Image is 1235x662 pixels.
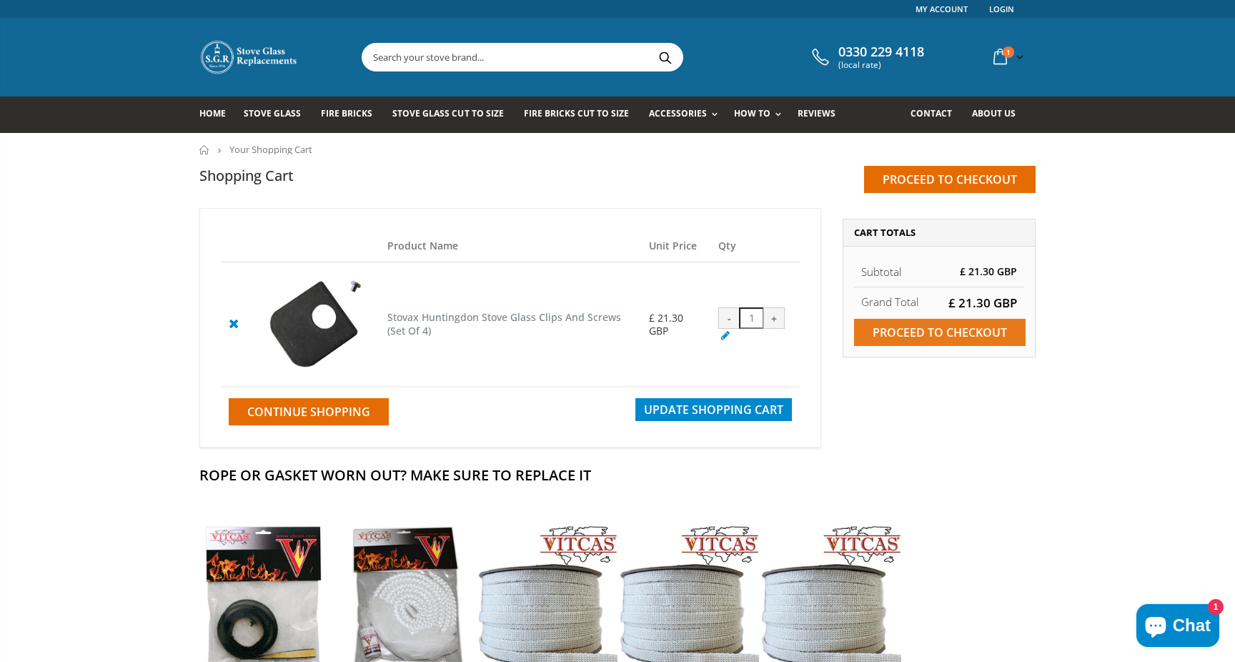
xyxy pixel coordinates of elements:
[244,97,312,133] a: Stove Glass
[380,230,642,262] th: Product Name
[960,265,1017,278] span: £ 21.30 GBP
[649,97,725,133] a: Accessories
[321,97,383,133] a: Fire Bricks
[635,398,792,421] button: Update Shopping Cart
[911,97,963,133] a: Contact
[199,107,226,119] span: Home
[988,43,1026,71] a: 1
[199,166,294,185] h1: Shopping Cart
[864,166,1036,193] input: Proceed to checkout
[763,307,785,329] div: +
[649,44,681,71] button: Search
[392,107,503,119] span: Stove Glass Cut To Size
[718,307,740,329] div: -
[861,295,918,309] strong: Grand Total
[948,295,1017,311] span: £ 21.30 GBP
[229,143,312,156] span: Your Shopping Cart
[387,310,621,337] a: Stovax Huntingdon Stove Glass Clips And Screws (Set Of 4)
[734,107,770,119] span: How To
[1003,46,1014,58] span: 1
[808,44,924,70] a: 0330 229 4118 (local rate)
[524,97,640,133] a: Fire Bricks Cut To Size
[649,311,683,337] span: £ 21.30 GBP
[362,44,843,71] input: Search your stove brand...
[911,107,952,119] span: Contact
[244,107,301,119] span: Stove Glass
[199,39,299,75] img: Stove Glass Replacement
[649,107,707,119] span: Accessories
[838,44,924,60] span: 0330 229 4118
[247,404,370,420] span: Continue Shopping
[392,97,514,133] a: Stove Glass Cut To Size
[642,230,711,262] th: Unit Price
[253,273,373,375] img: Stovax Huntingdon Stove Glass Clips And Screws (Set Of 4)
[972,107,1016,119] span: About us
[199,465,1036,485] h2: Rope Or Gasket Worn Out? Make Sure To Replace It
[524,107,629,119] span: Fire Bricks Cut To Size
[861,265,901,279] span: Subtotal
[972,97,1026,133] a: About us
[199,97,237,133] a: Home
[199,145,210,154] a: Home
[711,230,799,262] th: Qty
[1132,604,1224,651] inbox-online-store-chat: Shopify online store chat
[644,402,783,418] span: Update Shopping Cart
[854,319,1026,346] input: Proceed to checkout
[798,107,835,119] span: Reviews
[854,226,916,239] span: Cart Totals
[734,97,788,133] a: How To
[838,60,924,70] span: (local rate)
[798,97,846,133] a: Reviews
[229,398,389,425] a: Continue Shopping
[321,107,372,119] span: Fire Bricks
